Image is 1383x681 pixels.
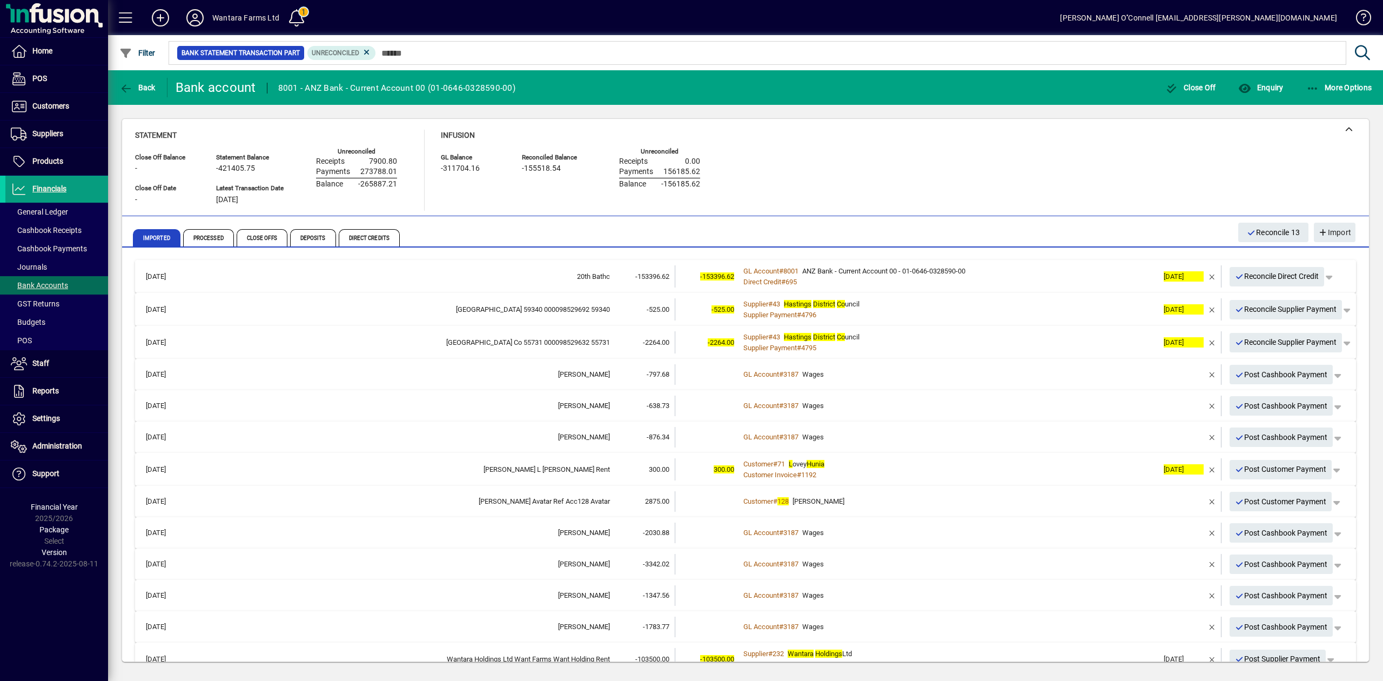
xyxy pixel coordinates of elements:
span: Wages [802,433,824,441]
div: Wantara Farms Ltd [212,9,279,26]
a: Bank Accounts [5,276,108,295]
span: Financial Year [31,503,78,511]
span: # [779,433,783,441]
span: Financials [32,184,66,193]
button: Import [1314,223,1355,242]
span: Post Cashbook Payment [1235,429,1328,446]
mat-expansion-panel-header: [DATE][GEOGRAPHIC_DATA] 59340 000098529692 59340-525.00-525.00Supplier#43Hastings District Counci... [135,293,1356,326]
span: Customers [32,102,69,110]
button: Close Off [1163,78,1219,97]
span: Balance [316,180,343,189]
a: POS [5,65,108,92]
span: Post Cashbook Payment [1235,618,1328,636]
mat-expansion-panel-header: [DATE][GEOGRAPHIC_DATA] Co 55731 000098529632 55731-2264.00-2264.00Supplier#43Hastings District C... [135,326,1356,359]
button: Post Customer Payment [1230,492,1332,511]
app-page-header-button: Back [108,78,167,97]
td: [DATE] [140,364,191,385]
span: Supplier [743,650,768,658]
div: Wantara Holdings Ltd Want Farms Want Holding Rent [191,654,610,665]
span: Back [119,83,156,92]
span: Cashbook Payments [11,244,87,253]
td: [DATE] [140,617,191,637]
span: # [779,370,783,378]
span: Reconciled Balance [522,154,587,161]
em: Co [837,333,845,341]
span: # [773,497,777,505]
div: [DATE] [1164,337,1204,348]
span: Post Cashbook Payment [1235,397,1328,415]
span: 71 [777,460,785,468]
span: Support [32,469,59,478]
span: -1347.56 [643,591,669,599]
span: -2264.00 [643,338,669,346]
a: GL Account#8001 [740,265,802,277]
span: Latest Transaction Date [216,185,284,192]
label: Unreconciled [338,148,375,155]
span: -1783.77 [643,623,669,631]
a: GL Account#3187 [740,369,802,380]
span: Supplier Payment [743,344,797,352]
button: Reconcile 13 [1238,223,1309,242]
span: ANZ Bank - Current Account 00 - 01-0646-0328590-00 [802,267,965,275]
span: Filter [119,49,156,57]
a: GL Account#3187 [740,590,802,601]
a: Cashbook Payments [5,239,108,258]
span: Post Customer Payment [1235,493,1327,511]
button: Post Cashbook Payment [1230,617,1333,637]
button: Remove [1204,461,1221,478]
div: Jayson Newman [191,528,610,538]
span: 0.00 [685,157,700,166]
span: GL Account [743,560,779,568]
span: Products [32,157,63,165]
em: District [813,333,835,341]
em: L [789,460,793,468]
span: -265887.21 [358,180,397,189]
span: # [768,650,773,658]
button: Post Cashbook Payment [1230,586,1333,605]
span: -311704.16 [441,164,480,173]
span: Deposits [290,229,336,246]
span: Home [32,46,52,55]
span: POS [32,74,47,83]
a: GL Account#3187 [740,558,802,570]
a: Settings [5,405,108,432]
span: Receipts [316,157,345,166]
span: -103500.00 [700,655,734,663]
span: -156185.62 [661,180,700,189]
span: Reconcile 13 [1247,224,1300,242]
span: # [792,660,796,669]
td: [DATE] [140,554,191,575]
a: Customer#71 [740,458,789,470]
span: Post Cashbook Payment [1235,587,1328,605]
span: Version [42,548,67,557]
a: Reports [5,378,108,405]
mat-expansion-panel-header: [DATE][PERSON_NAME]-1783.77GL Account#3187WagesPost Cashbook Payment [135,611,1356,643]
mat-chip: Reconciliation Status: Unreconciled [307,46,376,60]
div: [DATE] [1164,271,1204,282]
div: Gr Hunia L Hunia Rent [191,464,610,475]
button: Remove [1204,618,1221,636]
span: - [135,196,137,204]
span: Receipts [619,157,648,166]
a: GL Account#3187 [740,431,802,443]
span: # [779,267,783,275]
em: Wantara [788,650,814,658]
a: Products [5,148,108,175]
a: Customer Invoice#1192 [740,469,820,480]
span: 3187 [783,402,798,410]
span: Import [1318,224,1351,242]
a: Staff [5,350,108,377]
span: GL Account [743,529,779,537]
span: Customer [743,497,773,505]
span: [DATE] [216,196,238,204]
div: [PERSON_NAME] O''Connell [EMAIL_ADDRESS][PERSON_NAME][DOMAIN_NAME] [1060,9,1337,26]
span: 3187 [783,370,798,378]
button: Profile [178,8,212,28]
span: # [779,402,783,410]
span: Supplier Payment [743,311,797,319]
a: Supplier Invoice#14082025 [740,659,830,670]
div: [DATE] [1164,304,1204,315]
a: GST Returns [5,295,108,313]
button: Remove [1204,301,1221,318]
td: [DATE] [140,648,191,670]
